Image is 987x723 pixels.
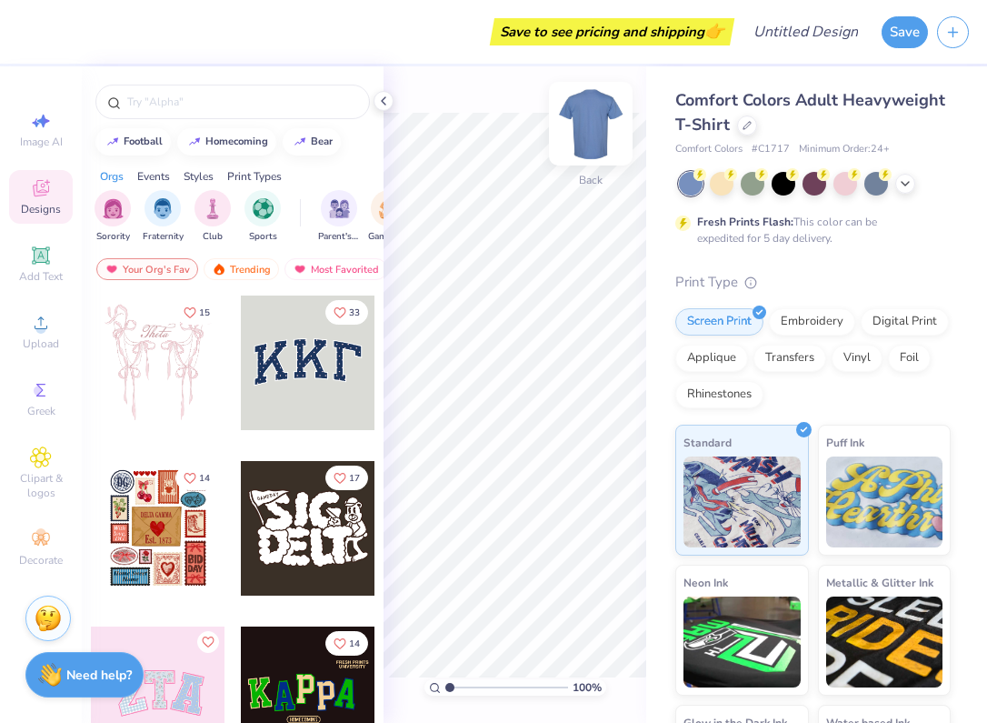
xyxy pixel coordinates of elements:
div: bear [311,136,333,146]
div: Events [137,168,170,185]
div: filter for Game Day [368,190,410,244]
img: Sorority Image [103,198,124,219]
button: football [95,128,171,156]
div: filter for Club [194,190,231,244]
span: Designs [21,202,61,216]
span: 15 [199,308,210,317]
span: Decorate [19,553,63,567]
button: filter button [194,190,231,244]
div: Print Type [675,272,951,293]
img: Puff Ink [826,457,943,547]
div: Transfers [753,345,826,372]
span: Minimum Order: 24 + [799,142,890,157]
div: Vinyl [832,345,882,372]
span: Neon Ink [683,573,728,592]
span: Add Text [19,269,63,284]
div: filter for Sorority [95,190,131,244]
div: Screen Print [675,308,763,336]
img: trend_line.gif [187,136,202,147]
span: Standard [683,433,732,452]
img: trend_line.gif [105,136,120,147]
button: Like [325,631,368,656]
span: Club [203,230,223,244]
div: Save to see pricing and shipping [494,18,730,45]
img: Fraternity Image [153,198,173,219]
button: Save [882,16,928,48]
button: filter button [95,190,131,244]
span: Game Day [368,230,410,244]
input: Untitled Design [739,14,872,50]
button: filter button [318,190,360,244]
span: # C1717 [752,142,790,157]
strong: Fresh Prints Flash: [697,215,793,229]
div: Embroidery [769,308,855,336]
button: homecoming [177,128,276,156]
img: Neon Ink [683,597,801,688]
span: Clipart & logos [9,471,73,500]
strong: Need help? [66,667,132,684]
button: Like [175,466,218,490]
button: filter button [368,190,410,244]
img: trending.gif [212,263,226,276]
button: Like [325,300,368,325]
img: Club Image [203,198,223,219]
img: Sports Image [253,198,274,219]
span: Fraternity [143,230,184,244]
div: Rhinestones [675,381,763,408]
div: Your Org's Fav [96,258,198,280]
span: 17 [349,474,360,483]
button: Like [175,300,218,325]
div: filter for Fraternity [143,190,184,244]
div: This color can be expedited for 5 day delivery. [697,214,921,246]
div: Styles [184,168,214,185]
span: 33 [349,308,360,317]
div: filter for Parent's Weekend [318,190,360,244]
span: 14 [349,639,360,648]
button: filter button [244,190,281,244]
div: Orgs [100,168,124,185]
span: 14 [199,474,210,483]
button: Like [325,466,368,490]
button: bear [283,128,341,156]
span: Metallic & Glitter Ink [826,573,933,592]
span: Sorority [96,230,130,244]
div: Applique [675,345,748,372]
span: 100 % [573,679,602,696]
span: Comfort Colors [675,142,743,157]
button: Like [197,631,219,653]
div: Foil [888,345,931,372]
div: football [124,136,163,146]
div: homecoming [205,136,268,146]
span: Comfort Colors Adult Heavyweight T-Shirt [675,89,945,136]
div: Most Favorited [284,258,387,280]
img: most_fav.gif [293,263,307,276]
span: Greek [27,404,55,418]
img: trend_line.gif [293,136,307,147]
div: Trending [204,258,279,280]
input: Try "Alpha" [125,93,358,111]
img: most_fav.gif [105,263,119,276]
div: Digital Print [861,308,949,336]
span: Image AI [20,135,63,149]
img: Metallic & Glitter Ink [826,597,943,688]
div: Back [579,172,603,188]
div: filter for Sports [244,190,281,244]
span: 👉 [704,20,724,42]
img: Standard [683,457,801,547]
span: Sports [249,230,277,244]
span: Parent's Weekend [318,230,360,244]
button: filter button [143,190,184,244]
img: Game Day Image [379,198,400,219]
div: Print Types [227,168,282,185]
span: Puff Ink [826,433,864,452]
img: Back [554,87,627,160]
span: Upload [23,336,59,351]
img: Parent's Weekend Image [329,198,350,219]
